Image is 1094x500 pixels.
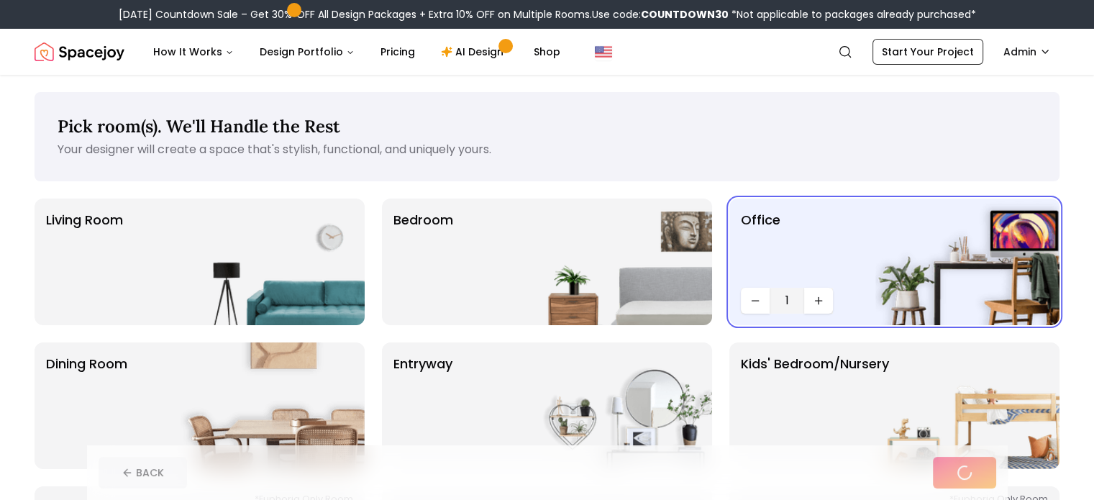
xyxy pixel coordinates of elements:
[729,7,976,22] span: *Not applicable to packages already purchased*
[35,29,1059,75] nav: Global
[429,37,519,66] a: AI Design
[528,199,712,325] img: Bedroom
[872,39,983,65] a: Start Your Project
[142,37,572,66] nav: Main
[595,43,612,60] img: United States
[741,210,780,282] p: Office
[58,141,1036,158] p: Your designer will create a space that's stylish, functional, and uniquely yours.
[35,37,124,66] a: Spacejoy
[181,199,365,325] img: Living Room
[393,210,453,314] p: Bedroom
[875,199,1059,325] img: Office
[592,7,729,22] span: Use code:
[528,342,712,469] img: entryway
[775,292,798,309] span: 1
[46,354,127,458] p: Dining Room
[741,288,770,314] button: Decrease quantity
[875,342,1059,469] img: Kids' Bedroom/Nursery
[58,115,340,137] span: Pick room(s). We'll Handle the Rest
[393,354,452,458] p: entryway
[46,210,123,314] p: Living Room
[119,7,976,22] div: [DATE] Countdown Sale – Get 30% OFF All Design Packages + Extra 10% OFF on Multiple Rooms.
[804,288,833,314] button: Increase quantity
[142,37,245,66] button: How It Works
[522,37,572,66] a: Shop
[248,37,366,66] button: Design Portfolio
[741,354,889,458] p: Kids' Bedroom/Nursery
[995,39,1059,65] button: Admin
[181,342,365,469] img: Dining Room
[35,37,124,66] img: Spacejoy Logo
[369,37,427,66] a: Pricing
[641,7,729,22] b: COUNTDOWN30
